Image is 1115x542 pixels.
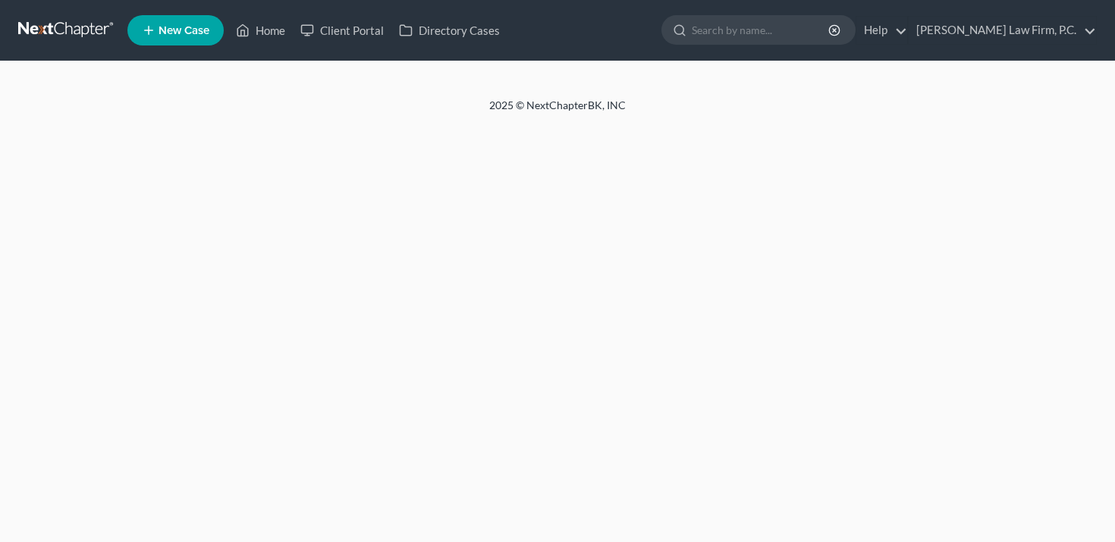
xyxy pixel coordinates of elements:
[391,17,507,44] a: Directory Cases
[909,17,1096,44] a: [PERSON_NAME] Law Firm, P.C.
[856,17,907,44] a: Help
[159,25,209,36] span: New Case
[692,16,831,44] input: Search by name...
[125,98,990,125] div: 2025 © NextChapterBK, INC
[228,17,293,44] a: Home
[293,17,391,44] a: Client Portal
